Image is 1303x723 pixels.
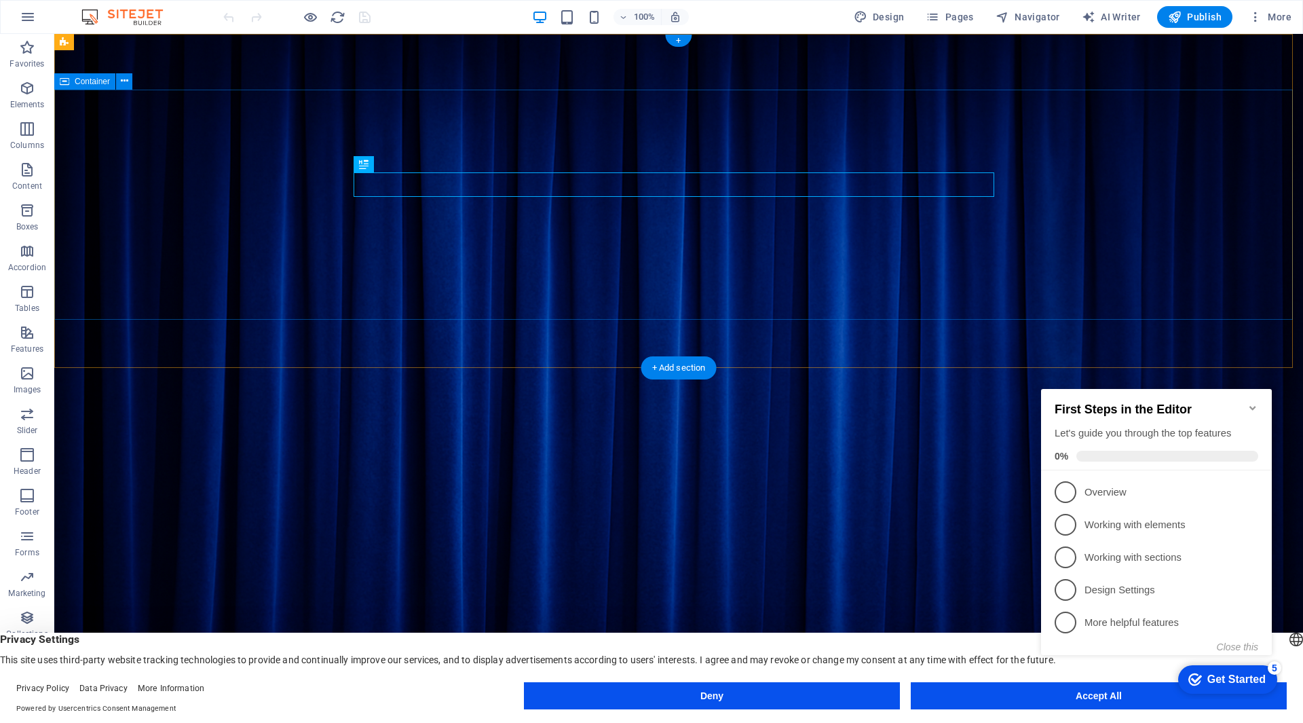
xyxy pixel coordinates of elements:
button: More [1243,6,1297,28]
h2: First Steps in the Editor [19,33,223,48]
h6: 100% [634,9,656,25]
div: 5 [232,292,246,305]
li: More helpful features [5,237,236,270]
span: Pages [926,10,973,24]
button: AI Writer [1076,6,1146,28]
i: On resize automatically adjust zoom level to fit chosen device. [669,11,681,23]
button: 100% [613,9,662,25]
p: Header [14,466,41,477]
p: Footer [15,506,39,517]
li: Working with elements [5,139,236,172]
button: Publish [1157,6,1232,28]
span: Navigator [996,10,1060,24]
span: 0% [19,81,41,92]
span: AI Writer [1082,10,1141,24]
p: Columns [10,140,44,151]
p: Tables [15,303,39,314]
div: Minimize checklist [212,33,223,44]
div: + [665,35,692,47]
div: Let's guide you through the top features [19,57,223,71]
div: Get Started 5 items remaining, 0% complete [143,296,242,325]
i: Reload page [330,10,345,25]
p: Collections [6,629,48,639]
p: Images [14,384,41,395]
img: Editor Logo [78,9,180,25]
span: Publish [1168,10,1222,24]
p: Design Settings [49,214,212,228]
span: Container [75,77,110,86]
button: Click here to leave preview mode and continue editing [302,9,318,25]
p: Slider [17,425,38,436]
p: Content [12,181,42,191]
button: Close this [181,272,223,283]
div: + Add section [641,356,717,379]
span: Design [854,10,905,24]
p: Overview [49,116,212,130]
button: Design [848,6,910,28]
p: More helpful features [49,246,212,261]
li: Working with sections [5,172,236,204]
button: reload [329,9,345,25]
p: Forms [15,547,39,558]
p: Accordion [8,262,46,273]
div: Design (Ctrl+Alt+Y) [848,6,910,28]
li: Overview [5,107,236,139]
p: Boxes [16,221,39,232]
p: Features [11,344,43,354]
li: Design Settings [5,204,236,237]
p: Marketing [8,588,45,599]
button: Pages [920,6,979,28]
span: More [1249,10,1291,24]
p: Elements [10,99,45,110]
button: Navigator [990,6,1065,28]
p: Favorites [10,58,44,69]
p: Working with elements [49,149,212,163]
div: Get Started [172,304,230,316]
p: Working with sections [49,181,212,196]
